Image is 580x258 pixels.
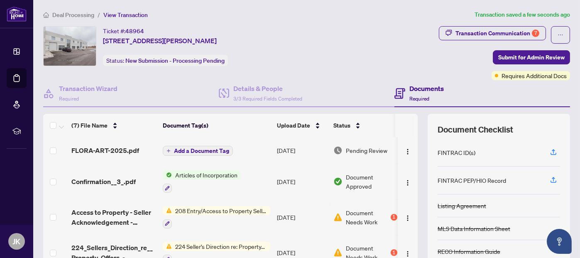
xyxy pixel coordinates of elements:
div: FINTRAC PEP/HIO Record [438,176,506,185]
button: Open asap [547,229,572,254]
span: 208 Entry/Access to Property Seller Acknowledgement [172,206,270,215]
span: 3/3 Required Fields Completed [233,96,302,102]
img: Status Icon [163,170,172,179]
article: Transaction saved a few seconds ago [475,10,570,20]
button: Status Icon208 Entry/Access to Property Seller Acknowledgement [163,206,270,229]
div: Transaction Communication [455,27,539,40]
span: FLORA-ART-2025.pdf [71,145,139,155]
span: (7) File Name [71,121,108,130]
th: Upload Date [274,114,330,137]
img: Status Icon [163,242,172,251]
td: [DATE] [274,164,330,199]
button: Status IconArticles of Incorporation [163,170,241,193]
span: JK [13,236,21,247]
div: 7 [532,29,539,37]
img: Logo [404,179,411,186]
img: Document Status [333,213,343,222]
span: ellipsis [558,32,563,38]
span: Pending Review [346,146,387,155]
span: Deal Processing [52,11,94,19]
span: Add a Document Tag [174,148,229,154]
h4: Transaction Wizard [59,84,117,93]
span: Required [409,96,429,102]
h4: Details & People [233,84,302,93]
div: Status: [103,55,228,66]
div: FINTRAC ID(s) [438,148,475,157]
span: Upload Date [277,121,310,130]
button: Submit for Admin Review [493,50,570,64]
span: Confirmation__3_.pdf [71,177,136,187]
li: / [98,10,100,20]
img: IMG-N12349263_1.jpg [44,27,96,66]
span: Required [59,96,79,102]
span: home [43,12,49,18]
th: Document Tag(s) [159,114,274,137]
span: View Transaction [103,11,148,19]
img: Logo [404,215,411,221]
span: Requires Additional Docs [502,71,567,80]
span: Document Approved [346,172,397,191]
span: plus [166,149,171,153]
button: Transaction Communication7 [439,26,546,40]
td: [DATE] [274,137,330,164]
span: Access to Property - Seller Acknowledgement - PropTx-[PERSON_NAME].pdf [71,207,156,227]
img: Document Status [333,248,343,257]
span: 224 Seller's Direction re: Property/Offers - Important Information for Seller Acknowledgement [172,242,270,251]
th: (7) File Name [68,114,159,137]
button: Logo [401,175,414,188]
span: 48964 [125,27,144,35]
div: 1 [391,214,397,221]
div: Ticket #: [103,26,144,36]
div: 1 [391,249,397,256]
span: New Submission - Processing Pending [125,57,225,64]
img: Logo [404,148,411,155]
button: Logo [401,144,414,157]
img: Status Icon [163,206,172,215]
span: Document Needs Work [346,208,389,226]
img: Document Status [333,177,343,186]
img: logo [7,6,27,22]
button: Add a Document Tag [163,146,233,156]
button: Add a Document Tag [163,145,233,156]
span: Status [333,121,350,130]
div: Listing Agreement [438,201,486,210]
img: Document Status [333,146,343,155]
h4: Documents [409,84,444,93]
span: [STREET_ADDRESS][PERSON_NAME] [103,36,217,46]
div: MLS Data Information Sheet [438,224,510,233]
img: Logo [404,251,411,257]
div: RECO Information Guide [438,247,500,256]
button: Logo [401,211,414,224]
span: Articles of Incorporation [172,170,241,179]
th: Status [330,114,401,137]
span: Document Checklist [438,124,513,135]
td: [DATE] [274,199,330,235]
span: Submit for Admin Review [498,51,565,64]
